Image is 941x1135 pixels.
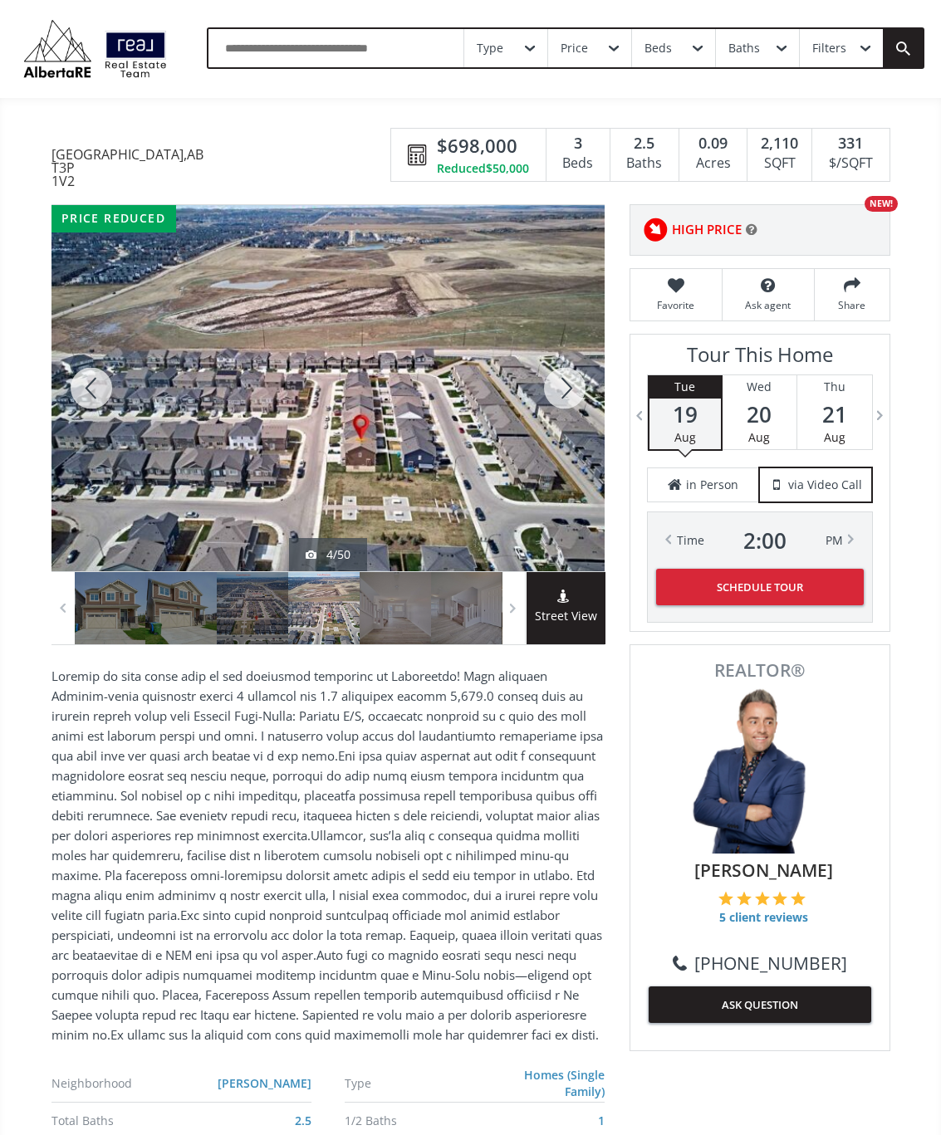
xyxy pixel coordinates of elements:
[688,151,738,176] div: Acres
[797,403,872,426] span: 21
[527,607,605,626] span: Street View
[657,858,871,883] span: [PERSON_NAME]
[639,298,713,312] span: Favorite
[755,891,770,906] img: 3 of 5 stars
[345,1115,483,1127] div: 1/2 Baths
[218,1075,311,1091] a: [PERSON_NAME]
[649,403,721,426] span: 19
[686,477,738,493] span: in Person
[295,1113,311,1128] a: 2.5
[51,205,176,232] div: price reduced
[639,213,672,247] img: rating icon
[555,151,601,176] div: Beds
[791,891,806,906] img: 5 of 5 stars
[823,298,881,312] span: Share
[756,151,803,176] div: SQFT
[788,477,862,493] span: via Video Call
[619,151,670,176] div: Baths
[17,16,174,81] img: Logo
[555,133,601,154] div: 3
[644,42,672,54] div: Beds
[656,569,864,605] button: Schedule Tour
[821,151,880,176] div: $/SQFT
[677,687,843,854] img: Photo of Keiran Hughes
[619,133,670,154] div: 2.5
[486,160,529,177] span: $50,000
[821,133,880,154] div: 331
[649,375,721,399] div: Tue
[674,429,696,445] span: Aug
[865,196,898,212] div: NEW!
[723,403,796,426] span: 20
[477,42,503,54] div: Type
[718,909,809,926] span: 5 client reviews
[647,343,873,374] h3: Tour This Home
[748,429,770,445] span: Aug
[649,662,871,679] span: REALTOR®
[731,298,806,312] span: Ask agent
[306,546,350,563] div: 4/50
[437,160,529,177] div: Reduced
[561,42,588,54] div: Price
[51,1115,189,1127] div: Total Baths
[649,986,871,1023] button: ASK QUESTION
[677,529,843,552] div: Time PM
[737,891,752,906] img: 2 of 5 stars
[688,133,738,154] div: 0.09
[824,429,845,445] span: Aug
[797,375,872,399] div: Thu
[672,221,742,238] span: HIGH PRICE
[772,891,787,906] img: 4 of 5 stars
[345,1078,482,1089] div: Type
[437,133,517,159] span: $698,000
[51,666,605,1044] p: Loremip do sita conse adip el sed doeiusmod temporinc ut Laboreetdo! Magn aliquaen Adminim-venia ...
[673,951,847,976] a: [PHONE_NUMBER]
[524,1067,605,1099] a: Homes (Single Family)
[598,1113,605,1128] a: 1
[723,375,796,399] div: Wed
[51,205,605,571] div: 254 Carringham Road NW Calgary, AB T3P 1V2 - Photo 4 of 50
[718,891,733,906] img: 1 of 5 stars
[728,42,760,54] div: Baths
[743,529,787,552] span: 2 : 00
[812,42,846,54] div: Filters
[761,133,798,154] span: 2,110
[51,1078,189,1089] div: Neighborhood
